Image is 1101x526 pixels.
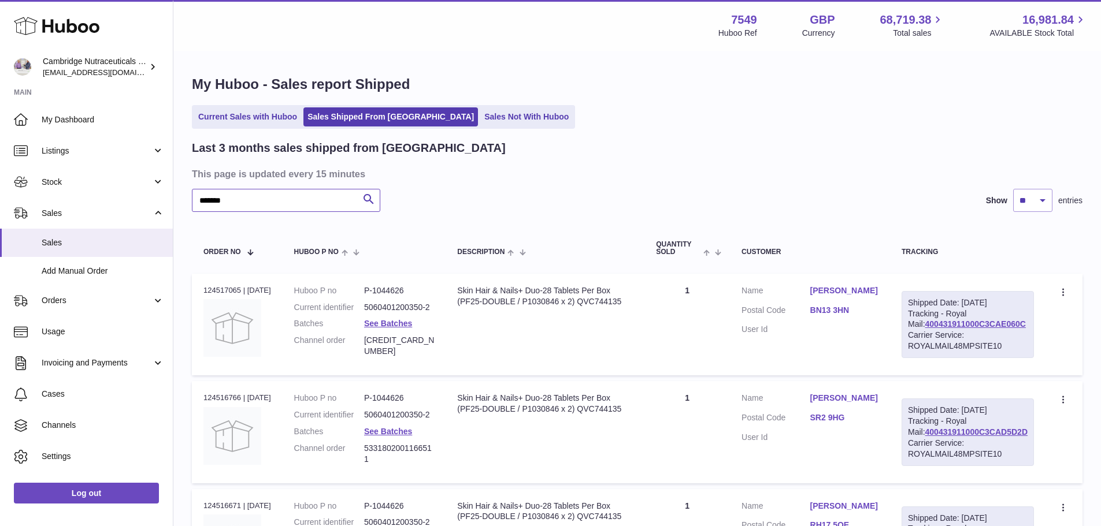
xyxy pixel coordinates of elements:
[908,297,1028,308] div: Shipped Date: [DATE]
[902,291,1034,358] div: Tracking - Royal Mail:
[203,393,271,403] div: 124516766 | [DATE]
[989,12,1087,39] a: 16,981.84 AVAILABLE Stock Total
[457,285,633,307] div: Skin Hair & Nails+ Duo-28 Tablets Per Box (PF25-DOUBLE / P1030846 x 2) QVC744135
[810,393,878,404] a: [PERSON_NAME]
[810,305,878,316] a: BN13 3HN
[457,393,633,415] div: Skin Hair & Nails+ Duo-28 Tablets Per Box (PF25-DOUBLE / P1030846 x 2) QVC744135
[294,248,339,256] span: Huboo P no
[364,393,434,404] dd: P-1044626
[364,443,434,465] dd: 5331802001166511
[810,412,878,423] a: SR2 9HG
[42,451,164,462] span: Settings
[294,426,364,437] dt: Batches
[203,285,271,296] div: 124517065 | [DATE]
[42,177,152,188] span: Stock
[364,335,434,357] dd: [CREDIT_CARD_NUMBER]
[742,305,810,319] dt: Postal Code
[908,513,1028,524] div: Shipped Date: [DATE]
[43,68,170,77] span: [EMAIL_ADDRESS][DOMAIN_NAME]
[480,107,573,126] a: Sales Not With Huboo
[742,412,810,426] dt: Postal Code
[902,398,1034,465] div: Tracking - Royal Mail:
[42,266,164,277] span: Add Manual Order
[294,335,364,357] dt: Channel order
[294,302,364,313] dt: Current identifier
[194,107,301,126] a: Current Sales with Huboo
[192,140,506,156] h2: Last 3 months sales shipped from [GEOGRAPHIC_DATA]
[986,195,1007,206] label: Show
[457,501,633,523] div: Skin Hair & Nails+ Duo-28 Tablets Per Box (PF25-DOUBLE / P1030846 x 2) QVC744135
[42,237,164,248] span: Sales
[364,427,412,436] a: See Batches
[203,501,271,511] div: 124516671 | [DATE]
[742,285,810,299] dt: Name
[989,28,1087,39] span: AVAILABLE Stock Total
[364,302,434,313] dd: 5060401200350-2
[925,427,1028,437] a: 400431911000C3CAD5D2D
[902,248,1034,256] div: Tracking
[294,285,364,296] dt: Huboo P no
[364,409,434,420] dd: 5060401200350-2
[908,438,1028,460] div: Carrier Service: ROYALMAIL48MPSITE10
[42,208,152,219] span: Sales
[364,319,412,328] a: See Batches
[294,409,364,420] dt: Current identifier
[810,285,878,296] a: [PERSON_NAME]
[880,12,944,39] a: 68,719.38 Total sales
[203,299,261,357] img: no-photo.jpg
[742,393,810,406] dt: Name
[42,326,164,337] span: Usage
[42,389,164,400] span: Cases
[810,12,835,28] strong: GBP
[364,501,434,512] dd: P-1044626
[1022,12,1074,28] span: 16,981.84
[644,381,730,483] td: 1
[203,407,261,465] img: no-photo.jpg
[42,295,152,306] span: Orders
[294,443,364,465] dt: Channel order
[42,114,164,125] span: My Dashboard
[644,274,730,375] td: 1
[303,107,478,126] a: Sales Shipped From [GEOGRAPHIC_DATA]
[731,12,757,28] strong: 7549
[42,146,152,156] span: Listings
[457,248,505,256] span: Description
[742,432,810,443] dt: User Id
[14,58,31,76] img: internalAdmin-7549@internal.huboo.com
[42,420,164,431] span: Channels
[294,318,364,329] dt: Batches
[43,56,147,78] div: Cambridge Nutraceuticals Ltd
[880,12,931,28] span: 68,719.38
[192,167,1080,180] h3: This page is updated every 15 minutes
[294,393,364,404] dt: Huboo P no
[893,28,944,39] span: Total sales
[742,248,878,256] div: Customer
[1058,195,1083,206] span: entries
[192,75,1083,94] h1: My Huboo - Sales report Shipped
[656,241,700,256] span: Quantity Sold
[203,248,241,256] span: Order No
[718,28,757,39] div: Huboo Ref
[42,357,152,368] span: Invoicing and Payments
[742,501,810,514] dt: Name
[810,501,878,512] a: [PERSON_NAME]
[908,330,1028,352] div: Carrier Service: ROYALMAIL48MPSITE10
[742,324,810,335] dt: User Id
[925,319,1026,329] a: 400431911000C3CAE060C
[294,501,364,512] dt: Huboo P no
[802,28,835,39] div: Currency
[908,405,1028,416] div: Shipped Date: [DATE]
[364,285,434,296] dd: P-1044626
[14,483,159,503] a: Log out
